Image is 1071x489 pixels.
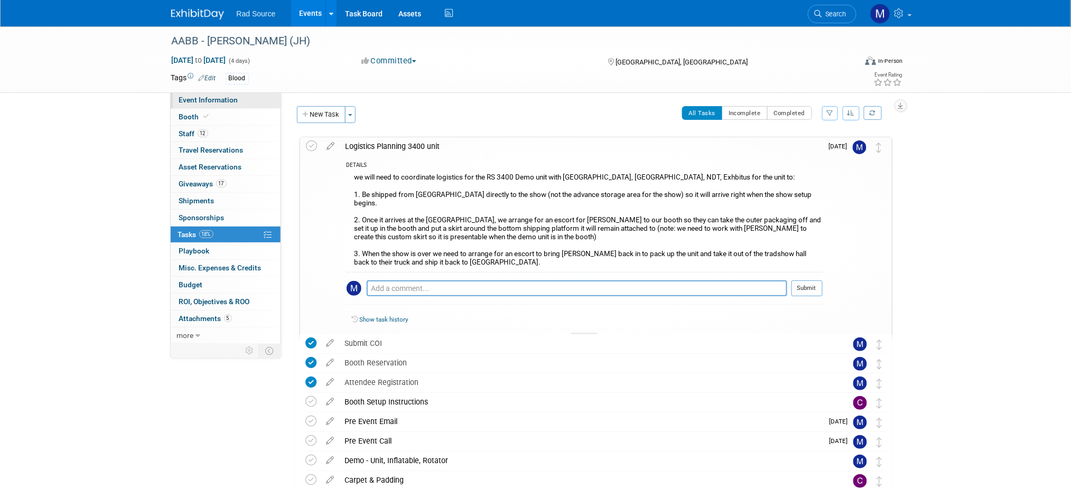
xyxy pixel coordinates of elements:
[347,171,823,272] div: we will need to coordinate logistics for the RS 3400 Demo unit with [GEOGRAPHIC_DATA], [GEOGRAPHI...
[853,140,867,154] img: Melissa Conboy
[722,106,768,120] button: Incomplete
[171,193,281,209] a: Shipments
[877,359,882,369] i: Move task
[171,92,281,108] a: Event Information
[179,280,203,289] span: Budget
[870,4,890,24] img: Melissa Conboy
[179,146,244,154] span: Travel Reservations
[171,277,281,293] a: Budget
[179,112,211,121] span: Booth
[226,73,249,84] div: Blood
[791,280,823,296] button: Submit
[853,474,867,488] img: COURTNEY WOODS
[179,196,215,205] span: Shipments
[853,337,867,351] img: Melissa Conboy
[171,311,281,327] a: Attachments5
[360,316,408,323] a: Show task history
[830,418,853,425] span: [DATE]
[853,435,867,449] img: Melissa Conboy
[877,340,882,350] i: Move task
[877,457,882,467] i: Move task
[358,55,421,67] button: Committed
[224,314,232,322] span: 5
[347,162,823,171] div: DETAILS
[199,74,216,82] a: Edit
[877,398,882,408] i: Move task
[321,378,340,387] a: edit
[865,57,876,65] img: Format-Inperson.png
[347,281,361,296] img: Melissa Conboy
[321,397,340,407] a: edit
[853,416,867,429] img: Melissa Conboy
[194,56,204,64] span: to
[877,418,882,428] i: Move task
[228,58,250,64] span: (4 days)
[340,432,823,450] div: Pre Event Call
[682,106,723,120] button: All Tasks
[171,72,216,84] td: Tags
[808,5,856,23] a: Search
[168,32,841,51] div: AABB - [PERSON_NAME] (JH)
[171,227,281,243] a: Tasks18%
[873,72,902,78] div: Event Rating
[877,437,882,447] i: Move task
[340,373,832,391] div: Attendee Registration
[177,331,194,340] span: more
[321,338,340,348] a: edit
[171,9,224,20] img: ExhibitDay
[340,393,832,411] div: Booth Setup Instructions
[179,96,238,104] span: Event Information
[877,476,882,486] i: Move task
[179,180,227,188] span: Giveaways
[171,294,281,310] a: ROI, Objectives & ROO
[179,264,262,272] span: Misc. Expenses & Credits
[794,55,903,71] div: Event Format
[864,106,882,120] a: Refresh
[853,396,867,410] img: COURTNEY WOODS
[171,327,281,344] a: more
[179,314,232,323] span: Attachments
[216,180,227,187] span: 17
[340,471,832,489] div: Carpet & Padding
[321,358,340,368] a: edit
[171,243,281,259] a: Playbook
[322,142,340,151] a: edit
[179,129,208,138] span: Staff
[877,379,882,389] i: Move task
[340,452,832,469] div: Demo - Unit, Inflatable, Rotator
[829,143,853,150] span: [DATE]
[830,437,853,445] span: [DATE]
[297,106,346,123] button: New Task
[822,10,846,18] span: Search
[179,297,250,306] span: ROI, Objectives & ROO
[179,213,225,222] span: Sponsorships
[767,106,812,120] button: Completed
[171,109,281,125] a: Booth
[853,357,867,371] img: Melissa Conboy
[616,58,748,66] span: [GEOGRAPHIC_DATA], [GEOGRAPHIC_DATA]
[171,142,281,158] a: Travel Reservations
[877,143,882,153] i: Move task
[171,55,227,65] span: [DATE] [DATE]
[171,176,281,192] a: Giveaways17
[179,163,242,171] span: Asset Reservations
[340,137,823,155] div: Logistics Planning 3400 unit
[878,57,902,65] div: In-Person
[340,354,832,372] div: Booth Reservation
[171,210,281,226] a: Sponsorships
[178,230,213,239] span: Tasks
[259,344,281,358] td: Toggle Event Tabs
[853,377,867,390] img: Melissa Conboy
[204,114,209,119] i: Booth reservation complete
[171,159,281,175] a: Asset Reservations
[241,344,259,358] td: Personalize Event Tab Strip
[171,260,281,276] a: Misc. Expenses & Credits
[199,230,213,238] span: 18%
[198,129,208,137] span: 12
[321,417,340,426] a: edit
[853,455,867,468] img: Melissa Conboy
[340,412,823,430] div: Pre Event Email
[237,10,276,18] span: Rad Source
[321,475,340,485] a: edit
[321,456,340,465] a: edit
